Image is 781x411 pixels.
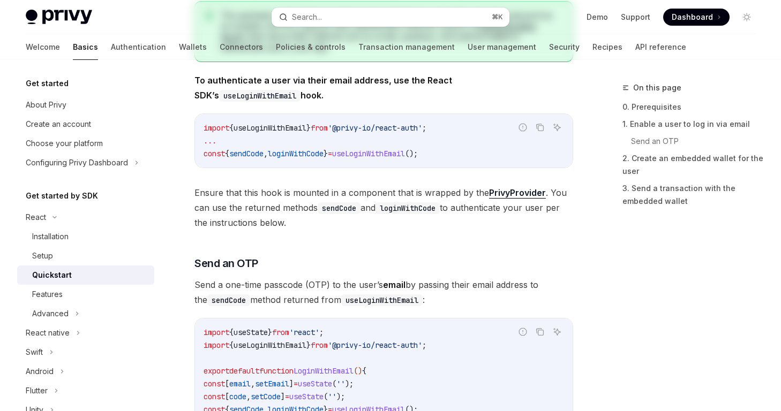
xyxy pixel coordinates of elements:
[622,98,764,116] a: 0. Prerequisites
[549,34,580,60] a: Security
[204,136,216,146] span: ...
[26,137,103,150] div: Choose your platform
[259,366,294,376] span: function
[358,34,455,60] a: Transaction management
[516,120,530,134] button: Report incorrect code
[294,366,354,376] span: LoginWithEmail
[550,325,564,339] button: Ask AI
[292,11,322,24] div: Search...
[194,75,452,101] strong: To authenticate a user via their email address, use the React SDK’s hook.
[633,81,681,94] span: On this page
[17,381,154,400] button: Flutter
[17,265,154,285] a: Quickstart
[268,149,324,158] span: loginWithCode
[17,208,154,227] button: React
[26,384,48,397] div: Flutter
[17,342,154,362] button: Swift
[17,304,154,323] button: Advanced
[272,328,289,337] span: from
[179,34,207,60] a: Wallets
[272,7,509,27] button: Search...⌘K
[306,340,311,350] span: }
[376,202,440,214] code: loginWithCode
[405,149,418,158] span: ();
[587,12,608,22] a: Demo
[204,123,229,133] span: import
[229,340,234,350] span: {
[26,189,98,202] h5: Get started by SDK
[204,149,225,158] span: const
[32,249,53,262] div: Setup
[492,13,503,21] span: ⌘ K
[422,340,426,350] span: ;
[204,328,229,337] span: import
[32,288,63,301] div: Features
[26,346,43,359] div: Swift
[268,328,272,337] span: }
[289,328,319,337] span: 'react'
[229,149,264,158] span: sendCode
[354,366,362,376] span: ()
[622,150,764,180] a: 2. Create an embedded wallet for the user
[17,95,154,115] a: About Privy
[26,365,54,378] div: Android
[26,98,66,111] div: About Privy
[17,362,154,381] button: Android
[26,326,70,339] div: React native
[318,202,361,214] code: sendCode
[621,12,650,22] a: Support
[635,34,686,60] a: API reference
[319,328,324,337] span: ;
[533,120,547,134] button: Copy the contents from the code block
[194,256,258,271] span: Send an OTP
[328,123,422,133] span: '@privy-io/react-auth'
[220,34,263,60] a: Connectors
[194,185,573,230] span: Ensure that this hook is mounted in a component that is wrapped by the . You can use the returned...
[229,123,234,133] span: {
[311,123,328,133] span: from
[26,118,91,131] div: Create an account
[32,269,72,281] div: Quickstart
[17,134,154,153] a: Choose your platform
[26,211,46,224] div: React
[592,34,622,60] a: Recipes
[422,123,426,133] span: ;
[26,10,92,25] img: light logo
[234,123,306,133] span: useLoginWithEmail
[738,9,755,26] button: Toggle dark mode
[328,340,422,350] span: '@privy-io/react-auth'
[17,323,154,342] button: React native
[622,116,764,133] a: 1. Enable a user to log in via email
[306,123,311,133] span: }
[328,149,332,158] span: =
[229,328,234,337] span: {
[111,34,166,60] a: Authentication
[264,149,268,158] span: ,
[516,325,530,339] button: Report incorrect code
[26,156,128,169] div: Configuring Privy Dashboard
[26,77,69,90] h5: Get started
[229,366,259,376] span: default
[17,153,154,172] button: Configuring Privy Dashboard
[383,279,405,290] strong: email
[663,9,730,26] a: Dashboard
[468,34,536,60] a: User management
[332,149,405,158] span: useLoginWithEmail
[26,34,60,60] a: Welcome
[234,328,268,337] span: useState
[219,90,301,102] code: useLoginWithEmail
[73,34,98,60] a: Basics
[194,277,573,307] span: Send a one-time passcode (OTP) to the user’s by passing their email address to the method returne...
[225,149,229,158] span: {
[489,187,546,199] a: PrivyProvider
[207,294,250,306] code: sendCode
[362,366,366,376] span: {
[204,366,229,376] span: export
[341,294,423,306] code: useLoginWithEmail
[32,230,69,243] div: Installation
[17,227,154,246] a: Installation
[550,120,564,134] button: Ask AI
[17,115,154,134] a: Create an account
[324,149,328,158] span: }
[533,325,547,339] button: Copy the contents from the code block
